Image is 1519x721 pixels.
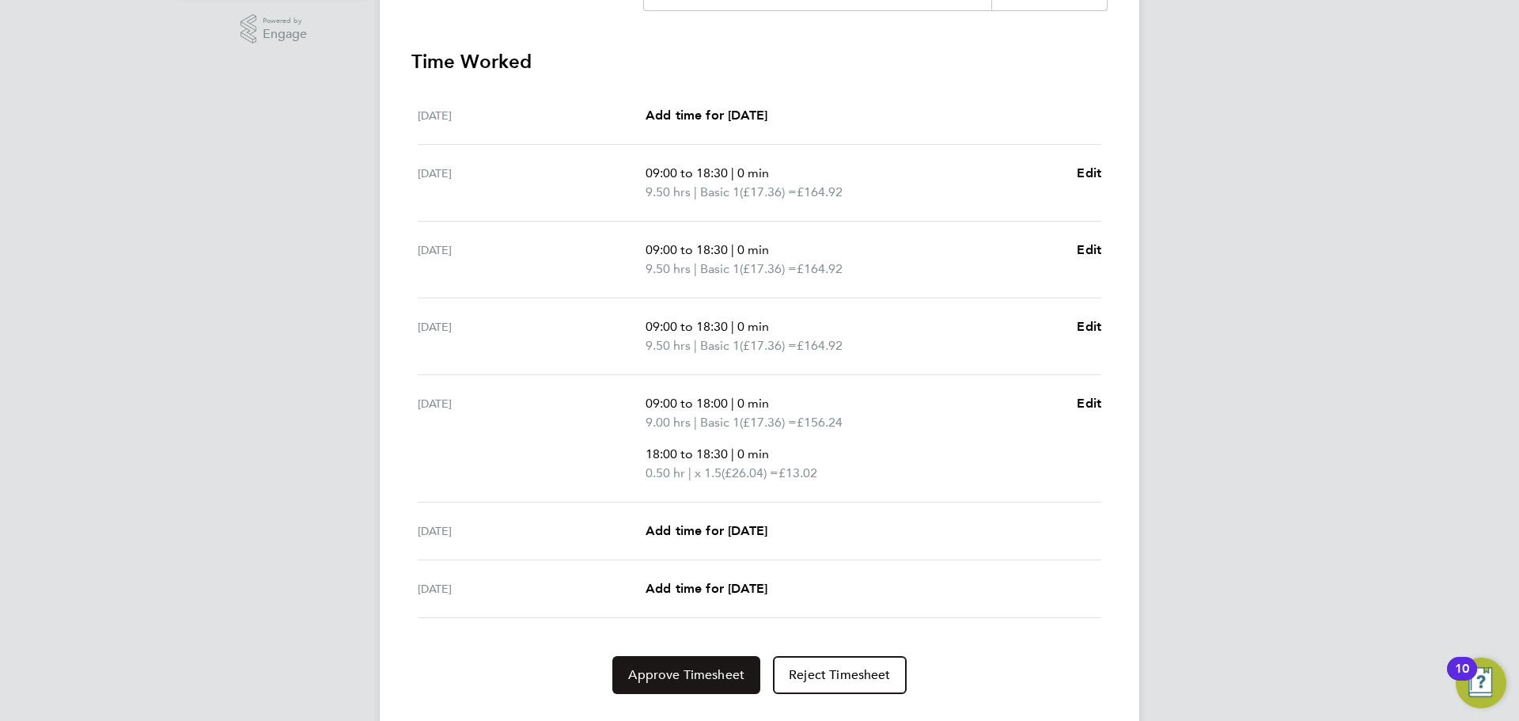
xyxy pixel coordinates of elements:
span: 9.50 hrs [646,338,691,353]
span: £13.02 [778,465,817,480]
span: (£17.36) = [740,184,797,199]
span: (£17.36) = [740,415,797,430]
a: Add time for [DATE] [646,106,767,125]
div: [DATE] [418,522,646,541]
span: Reject Timesheet [789,667,891,683]
span: 09:00 to 18:30 [646,165,728,180]
span: | [731,446,734,461]
div: [DATE] [418,106,646,125]
span: Add time for [DATE] [646,108,767,123]
a: Edit [1077,164,1101,183]
span: | [731,165,734,180]
span: 18:00 to 18:30 [646,446,728,461]
span: £164.92 [797,338,843,353]
span: Edit [1077,319,1101,334]
span: 0 min [737,242,769,257]
span: Basic 1 [700,260,740,279]
a: Edit [1077,317,1101,336]
span: £164.92 [797,184,843,199]
span: Approve Timesheet [628,667,744,683]
a: Add time for [DATE] [646,579,767,598]
span: Engage [263,28,307,41]
span: 09:00 to 18:30 [646,242,728,257]
span: Powered by [263,14,307,28]
span: | [731,319,734,334]
div: [DATE] [418,241,646,279]
span: | [694,184,697,199]
span: Edit [1077,396,1101,411]
span: Add time for [DATE] [646,523,767,538]
span: | [694,261,697,276]
span: (£17.36) = [740,338,797,353]
span: Basic 1 [700,413,740,432]
span: 9.00 hrs [646,415,691,430]
span: 0 min [737,396,769,411]
button: Approve Timesheet [612,656,760,694]
span: 0.50 hr [646,465,685,480]
span: Basic 1 [700,336,740,355]
span: 0 min [737,165,769,180]
div: [DATE] [418,164,646,202]
a: Powered byEngage [241,14,308,44]
a: Edit [1077,394,1101,413]
span: Add time for [DATE] [646,581,767,596]
div: [DATE] [418,394,646,483]
button: Open Resource Center, 10 new notifications [1456,658,1506,708]
span: £164.92 [797,261,843,276]
span: 9.50 hrs [646,184,691,199]
span: | [694,415,697,430]
span: 9.50 hrs [646,261,691,276]
h3: Time Worked [411,49,1108,74]
span: 09:00 to 18:30 [646,319,728,334]
a: Edit [1077,241,1101,260]
div: [DATE] [418,579,646,598]
span: (£26.04) = [722,465,778,480]
span: £156.24 [797,415,843,430]
div: 10 [1455,669,1469,689]
button: Reject Timesheet [773,656,907,694]
span: Basic 1 [700,183,740,202]
span: | [694,338,697,353]
span: 0 min [737,446,769,461]
span: | [688,465,691,480]
div: [DATE] [418,317,646,355]
span: Edit [1077,165,1101,180]
span: | [731,242,734,257]
span: 0 min [737,319,769,334]
span: (£17.36) = [740,261,797,276]
a: Add time for [DATE] [646,522,767,541]
span: x 1.5 [695,464,722,483]
span: | [731,396,734,411]
span: Edit [1077,242,1101,257]
span: 09:00 to 18:00 [646,396,728,411]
